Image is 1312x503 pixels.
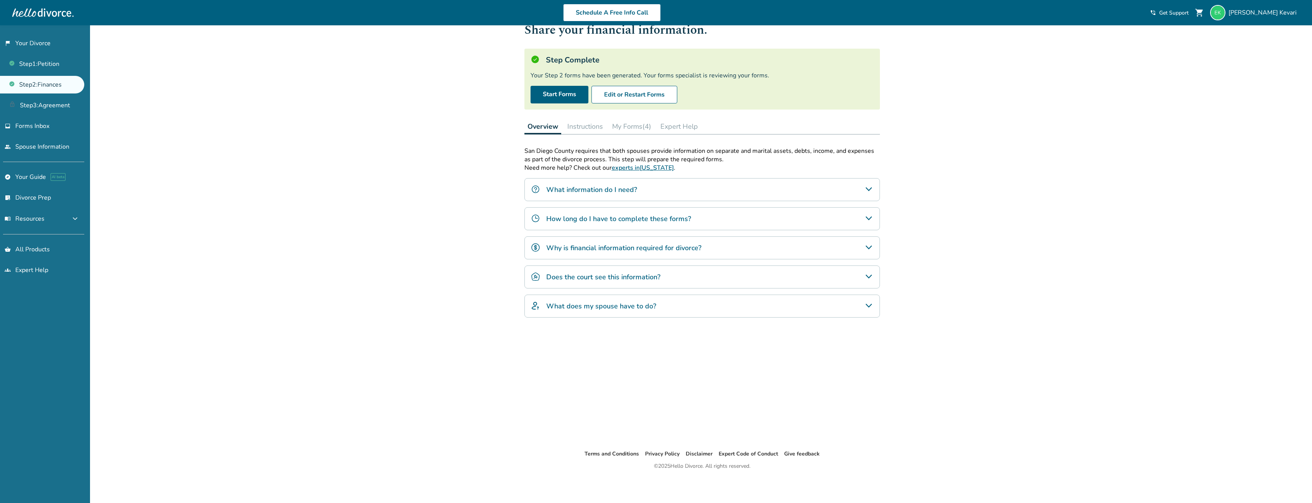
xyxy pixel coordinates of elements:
span: expand_more [70,214,80,223]
img: Does the court see this information? [531,272,540,281]
div: What information do I need? [524,178,880,201]
h4: What does my spouse have to do? [546,301,656,311]
a: experts in[US_STATE] [612,164,674,172]
span: menu_book [5,216,11,222]
button: Instructions [564,119,606,134]
span: groups [5,267,11,273]
button: Edit or Restart Forms [591,86,677,103]
button: My Forms(4) [609,119,654,134]
span: [PERSON_NAME] Kevari [1228,8,1300,17]
div: © 2025 Hello Divorce. All rights reserved. [654,462,750,471]
img: ekevari@gmail.com [1210,5,1225,20]
img: Why is financial information required for divorce? [531,243,540,252]
a: Start Forms [531,86,588,103]
span: inbox [5,123,11,129]
span: flag_2 [5,40,11,46]
span: Resources [5,215,44,223]
span: shopping_basket [5,246,11,252]
iframe: Chat Widget [1274,466,1312,503]
a: Schedule A Free Info Call [563,4,661,21]
span: Forms Inbox [15,122,49,130]
li: Give feedback [784,449,820,459]
div: What does my spouse have to do? [524,295,880,318]
span: explore [5,174,11,180]
button: Overview [524,119,561,134]
h4: How long do I have to complete these forms? [546,214,691,224]
img: How long do I have to complete these forms? [531,214,540,223]
a: Privacy Policy [645,450,680,457]
span: Get Support [1159,9,1189,16]
h4: Does the court see this information? [546,272,660,282]
a: Terms and Conditions [585,450,639,457]
span: phone_in_talk [1150,10,1156,16]
img: What does my spouse have to do? [531,301,540,310]
h4: What information do I need? [546,185,637,195]
div: How long do I have to complete these forms? [524,207,880,230]
button: Expert Help [657,119,701,134]
li: Disclaimer [686,449,713,459]
span: list_alt_check [5,195,11,201]
h1: Share your financial information. [524,21,880,39]
h4: Why is financial information required for divorce? [546,243,701,253]
a: phone_in_talkGet Support [1150,9,1189,16]
a: Expert Code of Conduct [719,450,778,457]
div: Does the court see this information? [524,265,880,288]
p: Need more help? Check out our . [524,164,880,172]
span: shopping_cart [1195,8,1204,17]
div: Your Step 2 forms have been generated. Your forms specialist is reviewing your forms. [531,71,874,80]
div: Why is financial information required for divorce? [524,236,880,259]
h5: Step Complete [546,55,599,65]
p: San Diego County requires that both spouses provide information on separate and marital assets, d... [524,147,880,164]
span: AI beta [51,173,66,181]
img: What information do I need? [531,185,540,194]
span: people [5,144,11,150]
